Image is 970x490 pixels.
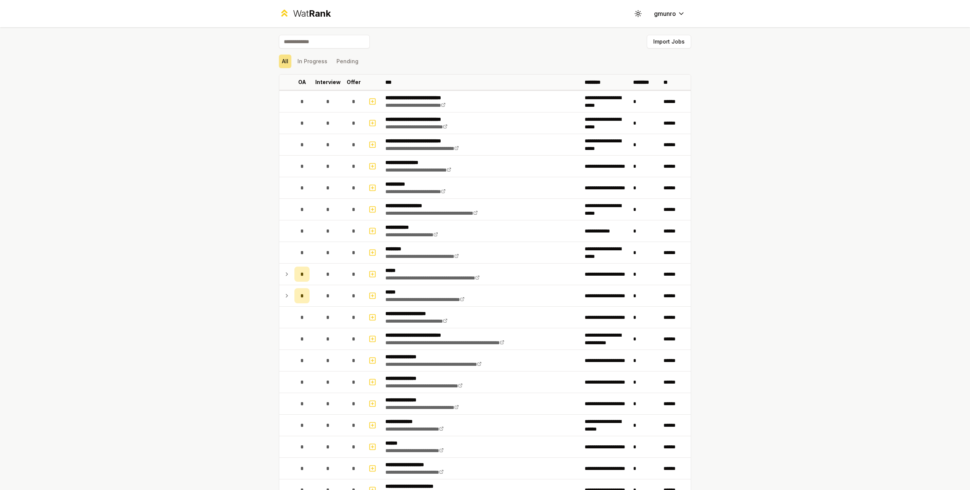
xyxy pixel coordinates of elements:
[647,35,691,48] button: Import Jobs
[654,9,676,18] span: gmunro
[298,78,306,86] p: OA
[309,8,331,19] span: Rank
[333,55,361,68] button: Pending
[315,78,341,86] p: Interview
[279,55,291,68] button: All
[294,55,330,68] button: In Progress
[293,8,331,20] div: Wat
[347,78,361,86] p: Offer
[279,8,331,20] a: WatRank
[648,7,691,20] button: gmunro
